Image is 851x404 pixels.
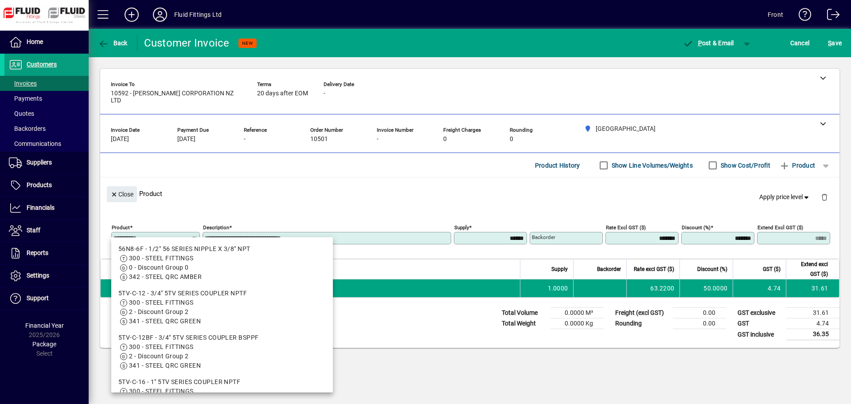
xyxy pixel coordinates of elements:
[4,220,89,242] a: Staff
[531,157,584,173] button: Product History
[763,264,781,274] span: GST ($)
[27,294,49,302] span: Support
[146,7,174,23] button: Profile
[779,158,815,173] span: Product
[548,284,568,293] span: 1.0000
[820,2,840,31] a: Logout
[786,318,839,329] td: 4.74
[497,308,550,318] td: Total Volume
[203,224,229,231] mat-label: Description
[443,136,447,143] span: 0
[27,159,52,166] span: Suppliers
[111,285,333,329] mat-option: 5TV-C-12 - 3/4" 5TV SERIES COUPLER NPTF
[535,158,580,173] span: Product History
[698,39,702,47] span: P
[719,161,770,170] label: Show Cost/Profit
[27,181,52,188] span: Products
[786,279,839,297] td: 31.61
[597,264,621,274] span: Backorder
[4,106,89,121] a: Quotes
[32,341,56,348] span: Package
[550,308,604,318] td: 0.0000 M³
[756,189,814,205] button: Apply price level
[111,329,333,374] mat-option: 5TV-C-12BF - 3/4" 5TV SERIES COUPLER BSPPF
[550,318,604,329] td: 0.0000 Kg
[129,353,189,360] span: 2 - Discount Group 2
[27,61,57,68] span: Customers
[4,265,89,287] a: Settings
[144,36,230,50] div: Customer Invoice
[324,90,325,97] span: -
[27,227,40,234] span: Staff
[112,224,130,231] mat-label: Product
[129,362,201,369] span: 341 - STEEL QRC GREEN
[100,177,839,210] div: Product
[4,287,89,310] a: Support
[110,187,133,202] span: Close
[27,249,48,256] span: Reports
[129,299,194,306] span: 300 - STEEL FITTINGS
[89,35,137,51] app-page-header-button: Back
[497,318,550,329] td: Total Weight
[117,7,146,23] button: Add
[826,35,844,51] button: Save
[111,136,129,143] span: [DATE]
[105,190,139,198] app-page-header-button: Close
[697,264,727,274] span: Discount (%)
[27,204,55,211] span: Financials
[242,40,253,46] span: NEW
[611,318,673,329] td: Rounding
[129,343,194,350] span: 300 - STEEL FITTINGS
[129,318,201,325] span: 341 - STEEL QRC GREEN
[4,242,89,264] a: Reports
[174,8,222,22] div: Fluid Fittings Ltd
[788,35,812,51] button: Cancel
[377,136,379,143] span: -
[129,255,194,262] span: 300 - STEEL FITTINGS
[790,36,810,50] span: Cancel
[129,273,202,280] span: 342 - STEEL QRC AMBER
[118,377,326,387] div: 5TV-C-16 - 1" 5TV SERIES COUPLER NPTF
[814,193,835,201] app-page-header-button: Delete
[679,279,733,297] td: 50.0000
[775,157,820,173] button: Product
[4,136,89,151] a: Communications
[118,244,326,254] div: 56N8-6F - 1/2" 56 SERIES NIPPLE X 3/8" NPT
[683,39,734,47] span: ost & Email
[792,2,812,31] a: Knowledge Base
[4,152,89,174] a: Suppliers
[107,186,137,202] button: Close
[27,38,43,45] span: Home
[510,136,513,143] span: 0
[673,308,726,318] td: 0.00
[733,329,786,340] td: GST inclusive
[610,161,693,170] label: Show Line Volumes/Weights
[4,76,89,91] a: Invoices
[814,186,835,208] button: Delete
[673,318,726,329] td: 0.00
[9,140,61,147] span: Communications
[632,284,674,293] div: 63.2200
[828,39,831,47] span: S
[111,90,244,104] span: 10592 - [PERSON_NAME] CORPORATION NZ LTD
[733,308,786,318] td: GST exclusive
[768,8,783,22] div: Front
[606,224,646,231] mat-label: Rate excl GST ($)
[4,31,89,53] a: Home
[129,308,189,315] span: 2 - Discount Group 2
[244,136,246,143] span: -
[9,110,34,117] span: Quotes
[9,125,46,132] span: Backorders
[9,95,42,102] span: Payments
[118,333,326,342] div: 5TV-C-12BF - 3/4" 5TV SERIES COUPLER BSPPF
[828,36,842,50] span: ave
[4,197,89,219] a: Financials
[792,259,828,279] span: Extend excl GST ($)
[551,264,568,274] span: Supply
[129,388,194,395] span: 300 - STEEL FITTINGS
[257,90,308,97] span: 20 days after EOM
[111,241,333,285] mat-option: 56N8-6F - 1/2" 56 SERIES NIPPLE X 3/8" NPT
[759,192,811,202] span: Apply price level
[454,224,469,231] mat-label: Supply
[129,264,189,271] span: 0 - Discount Group 0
